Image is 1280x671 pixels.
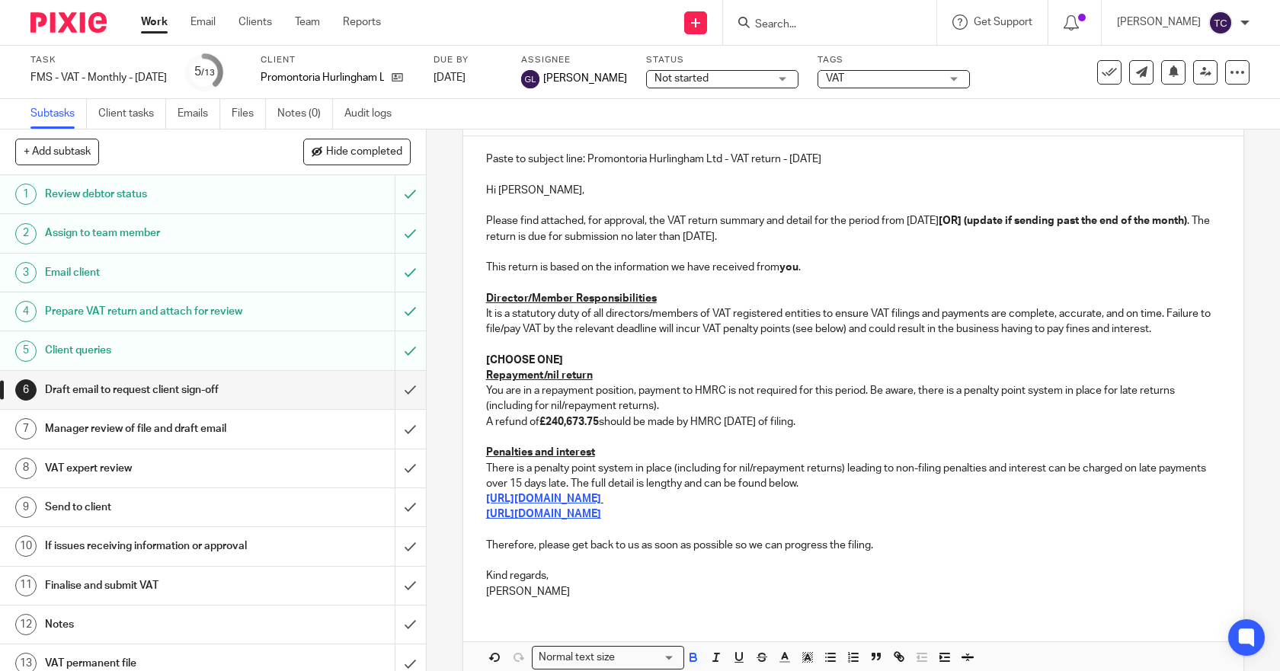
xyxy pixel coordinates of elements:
[15,223,37,244] div: 2
[486,584,1221,599] p: [PERSON_NAME]
[486,568,1221,583] p: Kind regards,
[30,12,107,33] img: Pixie
[45,183,268,206] h1: Review debtor status
[201,69,215,77] small: /13
[486,414,1221,430] p: A refund of should be made by HMRC [DATE] of filing.
[486,183,1221,198] p: Hi [PERSON_NAME],
[45,535,268,558] h1: If issues receiving information or approval
[45,300,268,323] h1: Prepare VAT return and attach for review
[277,99,333,129] a: Notes (0)
[1117,14,1201,30] p: [PERSON_NAME]
[15,497,37,518] div: 9
[238,14,272,30] a: Clients
[486,213,1221,244] p: Please find attached, for approval, the VAT return summary and detail for the period from [DATE] ...
[98,99,166,129] a: Client tasks
[344,99,403,129] a: Audit logs
[45,261,268,284] h1: Email client
[543,71,627,86] span: [PERSON_NAME]
[326,146,402,158] span: Hide completed
[30,54,167,66] label: Task
[45,496,268,519] h1: Send to client
[654,73,709,84] span: Not started
[15,262,37,283] div: 3
[15,535,37,557] div: 10
[521,54,627,66] label: Assignee
[779,262,798,273] strong: you
[178,99,220,129] a: Emails
[45,417,268,440] h1: Manager review of file and draft email
[45,379,268,401] h1: Draft email to request client sign-off
[15,139,99,165] button: + Add subtask
[45,574,268,597] h1: Finalise and submit VAT
[190,14,216,30] a: Email
[30,70,167,85] div: FMS - VAT - Monthly - July 2025
[486,538,1221,553] p: Therefore, please get back to us as soon as possible so we can progress the filing.
[486,509,601,519] a: [URL][DOMAIN_NAME]
[434,54,502,66] label: Due by
[486,152,1221,167] p: Paste to subject line: Promontoria Hurlingham Ltd - VAT return - [DATE]
[45,613,268,636] h1: Notes
[539,417,599,427] strong: £240,673.75
[343,14,381,30] a: Reports
[15,458,37,479] div: 8
[646,54,798,66] label: Status
[532,646,684,669] div: Search for option
[521,70,539,88] img: svg%3E
[486,370,593,381] u: Repayment/nil return
[15,575,37,596] div: 11
[15,184,37,205] div: 1
[1208,11,1233,35] img: svg%3E
[232,99,266,129] a: Files
[45,457,268,480] h1: VAT expert review
[15,418,37,439] div: 7
[826,73,844,84] span: VAT
[939,216,1187,226] strong: [OR] (update if sending past the end of the month)
[30,99,87,129] a: Subtasks
[974,17,1032,27] span: Get Support
[486,494,601,504] a: [URL][DOMAIN_NAME]
[486,447,595,458] u: Penalties and interest
[261,54,414,66] label: Client
[261,70,384,85] p: Promontoria Hurlingham Ltd
[754,18,891,32] input: Search
[15,379,37,401] div: 6
[818,54,970,66] label: Tags
[141,14,168,30] a: Work
[295,14,320,30] a: Team
[15,614,37,635] div: 12
[486,306,1221,337] p: It is a statutory duty of all directors/members of VAT registered entities to ensure VAT filings ...
[486,355,563,366] strong: [CHOOSE ONE]
[303,139,411,165] button: Hide completed
[45,222,268,244] h1: Assign to team member
[486,260,1221,275] p: This return is based on the information we have received from .
[434,72,466,83] span: [DATE]
[486,461,1221,492] p: There is a penalty point system in place (including for nil/repayment returns) leading to non-fil...
[486,383,1221,414] p: You are in a repayment position, payment to HMRC is not required for this period. Be aware, there...
[536,650,619,666] span: Normal text size
[30,70,167,85] div: FMS - VAT - Monthly - [DATE]
[194,63,215,81] div: 5
[620,650,675,666] input: Search for option
[15,301,37,322] div: 4
[486,293,657,304] u: Director/Member Responsibilities
[15,340,37,362] div: 5
[45,339,268,362] h1: Client queries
